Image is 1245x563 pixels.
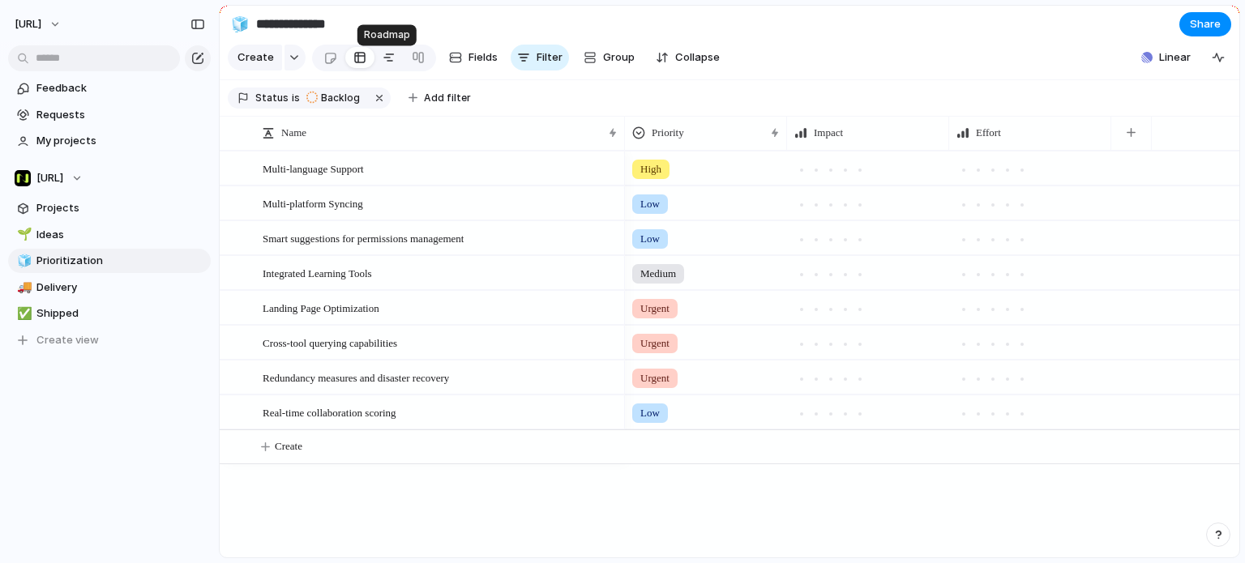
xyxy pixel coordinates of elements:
span: Fields [468,49,498,66]
button: Add filter [399,87,481,109]
span: Name [281,125,306,141]
button: 🌱 [15,227,31,243]
button: Linear [1135,45,1197,70]
span: Multi-language Support [263,159,364,177]
button: Backlog [302,89,370,107]
span: Collapse [675,49,720,66]
span: Urgent [640,335,670,352]
span: Urgent [640,370,670,386]
div: 🧊 [231,13,249,35]
span: Create [275,438,302,454]
span: Projects [36,200,205,216]
button: is [289,89,303,107]
span: Effort [976,125,1001,141]
span: Urgent [640,301,670,317]
a: Projects [8,196,211,220]
button: 🧊 [227,11,253,37]
button: Create [228,45,282,70]
a: Feedback [8,76,211,100]
span: [URL] [36,170,63,186]
span: Multi-platform Syncing [263,194,363,212]
div: ✅ [17,305,28,323]
span: [URL] [15,16,41,32]
button: Collapse [649,45,726,70]
div: 🌱 [17,225,28,244]
span: Low [640,196,660,212]
span: Delivery [36,279,205,296]
span: Real-time collaboration scoring [263,403,396,421]
span: Create view [36,332,99,348]
button: Fields [443,45,504,70]
span: Landing Page Optimization [263,298,379,317]
button: ✅ [15,305,31,322]
span: Group [603,49,635,66]
a: My projects [8,129,211,153]
div: 🚚 [17,278,28,296]
span: Status [255,91,289,105]
button: 🚚 [15,279,31,296]
span: Requests [36,107,205,123]
span: is [292,91,300,105]
span: Share [1190,16,1221,32]
span: Prioritization [36,253,205,269]
span: Medium [640,266,676,282]
span: Low [640,231,660,247]
a: Requests [8,103,211,127]
span: Priority [652,125,684,141]
span: Backlog [321,91,360,105]
button: 🧊 [15,253,31,269]
span: Low [640,405,660,421]
span: Redundancy measures and disaster recovery [263,368,449,386]
a: 🧊Prioritization [8,249,211,273]
span: High [640,161,661,177]
span: My projects [36,133,205,149]
button: Share [1179,12,1231,36]
button: Create view [8,328,211,352]
span: Filter [537,49,563,66]
span: Add filter [424,91,471,105]
button: Filter [511,45,569,70]
a: 🌱Ideas [8,223,211,247]
span: Smart suggestions for permissions management [263,228,464,247]
span: Feedback [36,80,205,96]
span: Cross-tool querying capabilities [263,333,397,352]
a: ✅Shipped [8,301,211,326]
span: Integrated Learning Tools [263,263,372,282]
button: [URL] [7,11,70,37]
span: Linear [1159,49,1191,66]
a: 🚚Delivery [8,275,211,300]
button: [URL] [8,166,211,190]
span: Create [237,49,274,66]
div: Roadmap [357,24,417,45]
span: Shipped [36,305,205,322]
div: 🧊 [17,252,28,271]
span: Impact [814,125,843,141]
span: Ideas [36,227,205,243]
button: Group [575,45,643,70]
